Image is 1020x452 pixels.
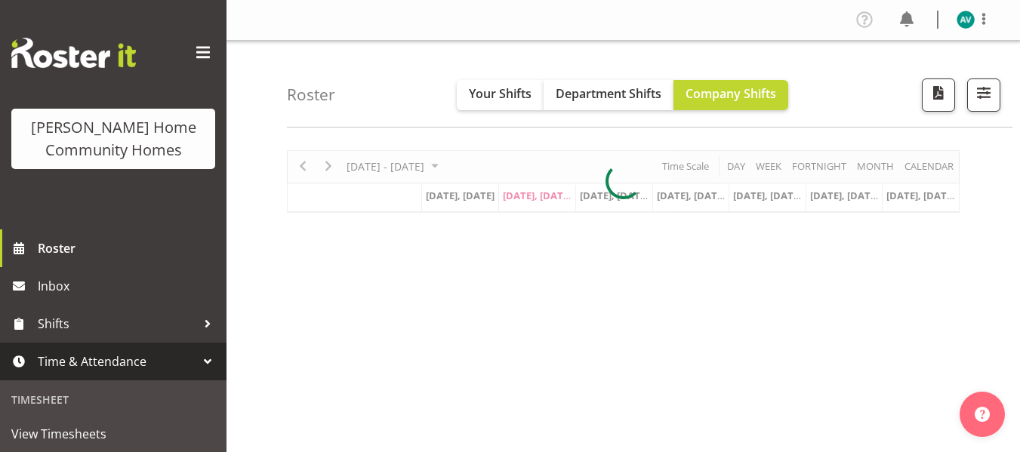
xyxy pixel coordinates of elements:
[975,407,990,422] img: help-xxl-2.png
[544,80,673,110] button: Department Shifts
[922,78,955,112] button: Download a PDF of the roster according to the set date range.
[4,384,223,415] div: Timesheet
[11,38,136,68] img: Rosterit website logo
[686,85,776,102] span: Company Shifts
[457,80,544,110] button: Your Shifts
[967,78,1000,112] button: Filter Shifts
[38,312,196,335] span: Shifts
[38,275,219,297] span: Inbox
[287,86,335,103] h4: Roster
[38,237,219,260] span: Roster
[556,85,661,102] span: Department Shifts
[957,11,975,29] img: asiasiga-vili8528.jpg
[469,85,532,102] span: Your Shifts
[673,80,788,110] button: Company Shifts
[11,423,215,445] span: View Timesheets
[38,350,196,373] span: Time & Attendance
[26,116,200,161] div: [PERSON_NAME] Home Community Homes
